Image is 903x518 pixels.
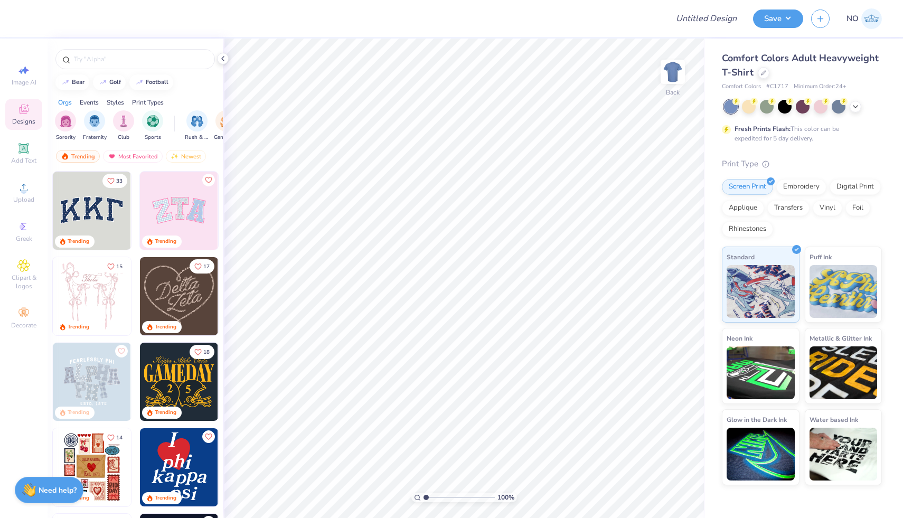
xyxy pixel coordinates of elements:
div: This color can be expedited for 5 day delivery. [735,124,864,143]
img: Neon Ink [727,346,795,399]
button: Like [102,259,127,274]
img: Nicolette Ober [861,8,882,29]
div: filter for Fraternity [83,110,107,142]
span: Puff Ink [810,251,832,262]
img: 2b704b5a-84f6-4980-8295-53d958423ff9 [218,343,296,421]
button: Like [202,430,215,443]
div: Newest [166,150,206,163]
img: 8dd0a095-001a-4357-9dc2-290f0919220d [218,428,296,506]
img: trending.gif [61,153,69,160]
img: f6158eb7-cc5b-49f7-a0db-65a8f5223f4c [140,428,218,506]
span: Rush & Bid [185,134,209,142]
div: Rhinestones [722,221,773,237]
img: Newest.gif [171,153,179,160]
div: filter for Sports [142,110,163,142]
span: Metallic & Glitter Ink [810,333,872,344]
span: 33 [116,178,123,184]
span: Designs [12,117,35,126]
button: filter button [142,110,163,142]
span: 100 % [497,493,514,502]
div: Trending [68,238,89,246]
div: filter for Game Day [214,110,238,142]
span: Image AI [12,78,36,87]
span: 15 [116,264,123,269]
span: Game Day [214,134,238,142]
img: Rush & Bid Image [191,115,203,127]
div: Transfers [767,200,810,216]
img: Club Image [118,115,129,127]
span: 17 [203,264,210,269]
span: Upload [13,195,34,204]
button: filter button [113,110,134,142]
span: NO [846,13,859,25]
button: filter button [83,110,107,142]
img: 83dda5b0-2158-48ca-832c-f6b4ef4c4536 [53,257,131,335]
div: Most Favorited [103,150,163,163]
img: a3f22b06-4ee5-423c-930f-667ff9442f68 [130,343,209,421]
img: edfb13fc-0e43-44eb-bea2-bf7fc0dd67f9 [130,172,209,250]
div: filter for Sorority [55,110,76,142]
img: Metallic & Glitter Ink [810,346,878,399]
div: Vinyl [813,200,842,216]
button: golf [93,74,126,90]
button: Like [190,345,214,359]
span: Comfort Colors [722,82,761,91]
img: 5a4b4175-9e88-49c8-8a23-26d96782ddc6 [53,343,131,421]
img: 6de2c09e-6ade-4b04-8ea6-6dac27e4729e [53,428,131,506]
span: Sorority [56,134,76,142]
div: Screen Print [722,179,773,195]
div: Events [80,98,99,107]
img: Back [662,61,683,82]
div: football [146,79,168,85]
div: Print Types [132,98,164,107]
a: NO [846,8,882,29]
button: football [129,74,173,90]
img: trend_line.gif [135,79,144,86]
button: Like [115,345,128,357]
img: Glow in the Dark Ink [727,428,795,481]
img: ead2b24a-117b-4488-9b34-c08fd5176a7b [218,257,296,335]
button: Like [102,430,127,445]
img: Puff Ink [810,265,878,318]
span: Fraternity [83,134,107,142]
button: Like [190,259,214,274]
div: Orgs [58,98,72,107]
div: Print Type [722,158,882,170]
img: most_fav.gif [108,153,116,160]
span: # C1717 [766,82,788,91]
button: Save [753,10,803,28]
img: 5ee11766-d822-42f5-ad4e-763472bf8dcf [218,172,296,250]
div: filter for Club [113,110,134,142]
span: 14 [116,435,123,440]
span: Neon Ink [727,333,752,344]
div: Embroidery [776,179,826,195]
button: filter button [185,110,209,142]
div: Trending [56,150,100,163]
div: Trending [155,494,176,502]
img: Fraternity Image [89,115,100,127]
input: Try "Alpha" [73,54,208,64]
img: trend_line.gif [99,79,107,86]
span: Glow in the Dark Ink [727,414,787,425]
img: 3b9aba4f-e317-4aa7-a679-c95a879539bd [53,172,131,250]
img: Water based Ink [810,428,878,481]
img: b8819b5f-dd70-42f8-b218-32dd770f7b03 [140,343,218,421]
strong: Fresh Prints Flash: [735,125,791,133]
img: Sorority Image [60,115,72,127]
span: Club [118,134,129,142]
button: Like [202,174,215,186]
span: Add Text [11,156,36,165]
span: Minimum Order: 24 + [794,82,846,91]
img: 12710c6a-dcc0-49ce-8688-7fe8d5f96fe2 [140,257,218,335]
strong: Need help? [39,485,77,495]
div: Foil [845,200,870,216]
img: Game Day Image [220,115,232,127]
input: Untitled Design [667,8,745,29]
img: 9980f5e8-e6a1-4b4a-8839-2b0e9349023c [140,172,218,250]
button: bear [55,74,89,90]
img: Sports Image [147,115,159,127]
div: Back [666,88,680,97]
div: Trending [155,238,176,246]
span: Standard [727,251,755,262]
div: Trending [155,409,176,417]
